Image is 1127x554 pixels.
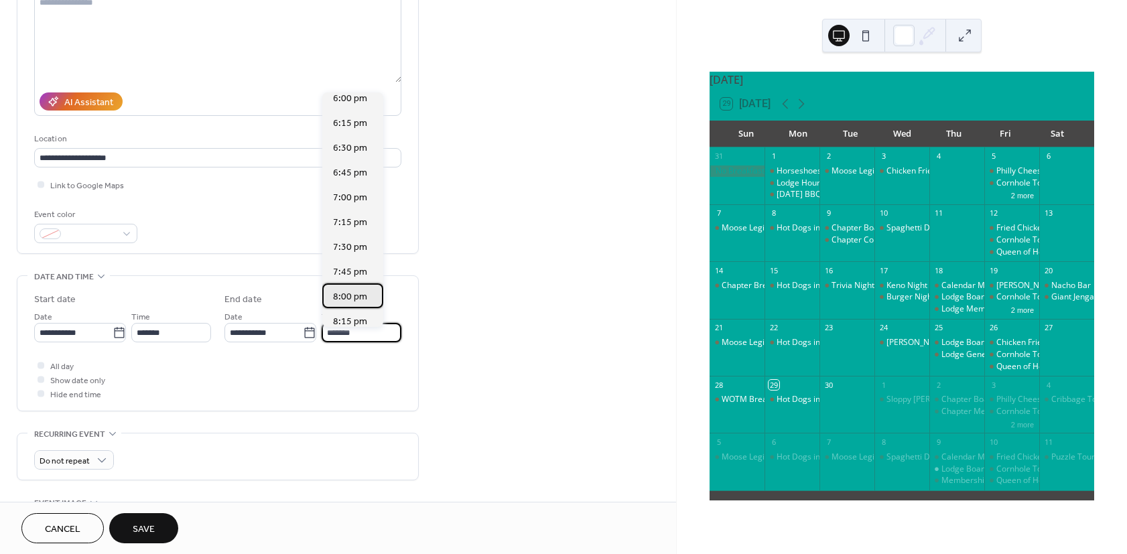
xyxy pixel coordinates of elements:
[1039,280,1094,291] div: Nacho Bar
[765,452,819,463] div: Hot Dogs in the Social Quarters
[933,323,943,333] div: 25
[996,222,1074,234] div: Fried Chicken Dinner
[819,234,874,246] div: Chapter Committee Meeting
[819,452,874,463] div: Moose Legion Meeting
[64,96,113,110] div: AI Assistant
[34,208,135,222] div: Event color
[333,141,367,155] span: 6:30 pm
[996,361,1058,372] div: Queen of Hearts
[886,222,949,234] div: Spaghetti Dinner
[1043,380,1053,390] div: 4
[988,208,998,218] div: 12
[823,323,834,333] div: 23
[984,464,1039,475] div: Cornhole Tournament
[996,349,1079,360] div: Cornhole Tournament
[929,337,984,348] div: Lodge Board Meeting
[224,293,262,307] div: End date
[1039,291,1094,303] div: Giant Jenga
[34,270,94,284] span: Date and time
[929,394,984,405] div: Chapter Board Meeting
[941,291,1022,303] div: Lodge Board Meeting
[722,280,790,291] div: Chapter Breakfast
[823,265,834,275] div: 16
[996,406,1079,417] div: Cornhole Tournament
[714,380,724,390] div: 28
[333,117,367,131] span: 6:15 pm
[710,165,765,177] div: No Breakfast Labor Day Weekend
[878,208,888,218] div: 10
[832,234,938,246] div: Chapter Committee Meeting
[941,475,1022,486] div: Membership Meeting
[765,178,819,189] div: Lodge Hours 10:30-6:00
[50,179,124,193] span: Link to Google Maps
[980,121,1031,147] div: Fri
[131,310,150,324] span: Time
[941,406,1004,417] div: Chapter Meeting
[874,291,929,303] div: Burger Night
[1051,291,1094,303] div: Giant Jenga
[874,222,929,234] div: Spaghetti Dinner
[874,394,929,405] div: Sloppy Joe's
[1043,265,1053,275] div: 20
[777,280,894,291] div: Hot Dogs in the Social Quarters
[996,291,1079,303] div: Cornhole Tournament
[21,513,104,543] button: Cancel
[823,208,834,218] div: 9
[819,165,874,177] div: Moose Legion Meeting
[941,452,1008,463] div: Calendar Meeting
[933,380,943,390] div: 2
[941,464,1022,475] div: Lodge Board Meeting
[1006,189,1039,200] button: 2 more
[996,394,1069,405] div: Philly Cheese Steak
[714,265,724,275] div: 14
[1043,323,1053,333] div: 27
[886,165,1002,177] div: Chicken Fried Sandwich Dinner
[984,394,1039,405] div: Philly Cheese Steak
[333,240,367,255] span: 7:30 pm
[984,234,1039,246] div: Cornhole Tournament
[996,234,1079,246] div: Cornhole Tournament
[929,406,984,417] div: Chapter Meeting
[832,222,919,234] div: Chapter Board Meeting
[929,349,984,360] div: Lodge General Membership Meeting
[874,280,929,291] div: Keno Night
[933,437,943,447] div: 9
[710,337,765,348] div: Moose Legion Breakfast Buffet
[710,72,1094,88] div: [DATE]
[984,280,1039,291] div: Pollock or Chicken Strip dinner
[769,265,779,275] div: 15
[928,121,980,147] div: Thu
[996,475,1058,486] div: Queen of Hearts
[777,394,894,405] div: Hot Dogs in the Social Quarters
[333,92,367,106] span: 6:00 pm
[765,337,819,348] div: Hot Dogs in the Social Quarters
[1032,121,1083,147] div: Sat
[878,437,888,447] div: 8
[710,280,765,291] div: Chapter Breakfast
[819,280,874,291] div: Trivia Night
[929,475,984,486] div: Membership Meeting
[333,290,367,304] span: 8:00 pm
[1043,151,1053,161] div: 6
[333,315,367,329] span: 8:15 pm
[876,121,927,147] div: Wed
[832,452,917,463] div: Moose Legion Meeting
[765,280,819,291] div: Hot Dogs in the Social Quarters
[886,452,949,463] div: Spaghetti Dinner
[823,151,834,161] div: 2
[933,151,943,161] div: 4
[996,464,1079,475] div: Cornhole Tournament
[941,349,1079,360] div: Lodge General Membership Meeting
[1051,280,1091,291] div: Nacho Bar
[929,464,984,475] div: Lodge Board Meeting
[765,222,819,234] div: Hot Dogs in the Social Quarters
[984,247,1039,258] div: Queen of Hearts
[988,265,998,275] div: 19
[886,337,949,348] div: [PERSON_NAME]
[874,165,929,177] div: Chicken Fried Sandwich Dinner
[1043,208,1053,218] div: 13
[34,427,105,441] span: Recurring event
[832,165,917,177] div: Moose Legion Meeting
[878,265,888,275] div: 17
[333,166,367,180] span: 6:45 pm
